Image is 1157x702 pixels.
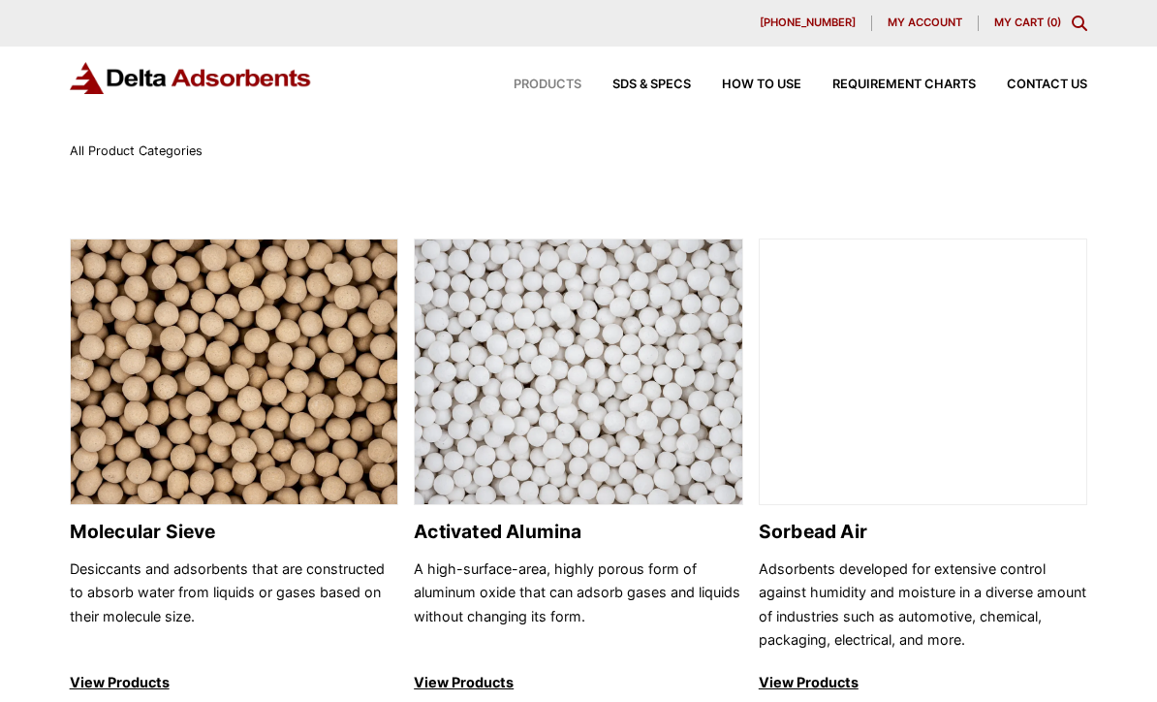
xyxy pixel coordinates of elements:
h2: Sorbead Air [759,521,1088,543]
span: How to Use [722,79,801,91]
a: Sorbead Air Sorbead Air Adsorbents developed for extensive control against humidity and moisture ... [759,239,1088,694]
img: Delta Adsorbents [70,62,312,94]
p: View Products [759,671,1088,694]
div: Toggle Modal Content [1072,16,1087,31]
img: Sorbead Air [760,239,1087,506]
p: Adsorbents developed for extensive control against humidity and moisture in a diverse amount of i... [759,558,1088,653]
span: Requirement Charts [832,79,976,91]
a: My account [872,16,979,31]
span: My account [888,17,962,28]
h2: Activated Alumina [414,521,743,543]
span: [PHONE_NUMBER] [760,17,856,28]
p: A high-surface-area, highly porous form of aluminum oxide that can adsorb gases and liquids witho... [414,558,743,653]
a: [PHONE_NUMBER] [744,16,872,31]
a: Molecular Sieve Molecular Sieve Desiccants and adsorbents that are constructed to absorb water fr... [70,239,399,694]
span: All Product Categories [70,144,203,158]
p: View Products [414,671,743,694]
p: Desiccants and adsorbents that are constructed to absorb water from liquids or gases based on the... [70,558,399,653]
a: SDS & SPECS [581,79,691,91]
span: Products [514,79,581,91]
h2: Molecular Sieve [70,521,399,543]
img: Molecular Sieve [71,239,398,506]
span: Contact Us [1007,79,1087,91]
span: SDS & SPECS [612,79,691,91]
a: Contact Us [976,79,1087,91]
a: My Cart (0) [994,16,1061,29]
span: 0 [1050,16,1057,29]
a: Products [483,79,581,91]
a: Activated Alumina Activated Alumina A high-surface-area, highly porous form of aluminum oxide tha... [414,239,743,694]
p: View Products [70,671,399,694]
a: Requirement Charts [801,79,976,91]
a: How to Use [691,79,801,91]
img: Activated Alumina [415,239,742,506]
